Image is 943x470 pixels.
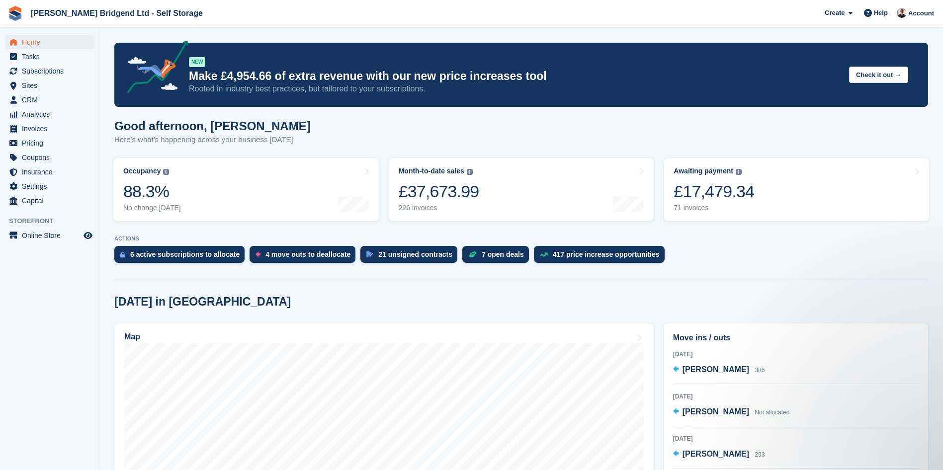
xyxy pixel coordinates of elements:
span: CRM [22,93,82,107]
p: Rooted in industry best practices, but tailored to your subscriptions. [189,83,841,94]
div: 417 price increase opportunities [553,250,660,258]
img: deal-1b604bf984904fb50ccaf53a9ad4b4a5d6e5aea283cecdc64d6e3604feb123c2.svg [468,251,477,258]
span: Analytics [22,107,82,121]
span: Insurance [22,165,82,179]
a: 417 price increase opportunities [534,246,670,268]
div: 7 open deals [482,250,524,258]
a: menu [5,136,94,150]
a: menu [5,35,94,49]
img: contract_signature_icon-13c848040528278c33f63329250d36e43548de30e8caae1d1a13099fd9432cc5.svg [366,251,373,257]
span: Pricing [22,136,82,150]
h2: [DATE] in [GEOGRAPHIC_DATA] [114,295,291,309]
a: Occupancy 88.3% No change [DATE] [113,158,379,221]
div: 88.3% [123,181,181,202]
div: No change [DATE] [123,204,181,212]
h1: Good afternoon, [PERSON_NAME] [114,119,311,133]
img: icon-info-grey-7440780725fd019a000dd9b08b2336e03edf1995a4989e88bcd33f0948082b44.svg [163,169,169,175]
div: 21 unsigned contracts [378,250,452,258]
a: [PERSON_NAME] Not allocated [673,406,790,419]
a: [PERSON_NAME] Bridgend Ltd - Self Storage [27,5,207,21]
a: [PERSON_NAME] 386 [673,364,765,377]
h2: Map [124,332,140,341]
a: menu [5,50,94,64]
span: Online Store [22,229,82,242]
span: Create [825,8,845,18]
a: menu [5,151,94,164]
div: [DATE] [673,350,919,359]
div: [DATE] [673,434,919,443]
p: ACTIONS [114,235,928,242]
span: Subscriptions [22,64,82,78]
div: NEW [189,57,205,67]
div: 4 move outs to deallocate [265,250,350,258]
div: [DATE] [673,392,919,401]
a: 7 open deals [462,246,534,268]
span: 386 [755,367,765,374]
a: menu [5,78,94,92]
a: menu [5,194,94,208]
span: Storefront [9,216,99,226]
div: £17,479.34 [674,181,754,202]
div: 6 active subscriptions to allocate [130,250,240,258]
a: menu [5,122,94,136]
button: Check it out → [849,67,908,83]
span: Help [874,8,888,18]
p: Make £4,954.66 of extra revenue with our new price increases tool [189,69,841,83]
span: Home [22,35,82,49]
span: Sites [22,78,82,92]
a: Month-to-date sales £37,673.99 226 invoices [389,158,654,221]
div: Awaiting payment [674,167,733,175]
a: menu [5,165,94,179]
img: active_subscription_to_allocate_icon-d502201f5373d7db506a760aba3b589e785aa758c864c3986d89f69b8ff3... [120,251,125,258]
img: move_outs_to_deallocate_icon-f764333ba52eb49d3ac5e1228854f67142a1ed5810a6f6cc68b1a99e826820c5.svg [256,251,260,257]
a: 4 move outs to deallocate [250,246,360,268]
h2: Move ins / outs [673,332,919,344]
a: menu [5,93,94,107]
div: Occupancy [123,167,161,175]
img: price-adjustments-announcement-icon-8257ccfd72463d97f412b2fc003d46551f7dbcb40ab6d574587a9cd5c0d94... [119,40,188,97]
span: [PERSON_NAME] [683,450,749,458]
a: Preview store [82,230,94,241]
span: Invoices [22,122,82,136]
img: stora-icon-8386f47178a22dfd0bd8f6a31ec36ba5ce8667c1dd55bd0f319d3a0aa187defe.svg [8,6,23,21]
div: 226 invoices [399,204,479,212]
p: Here's what's happening across your business [DATE] [114,134,311,146]
img: icon-info-grey-7440780725fd019a000dd9b08b2336e03edf1995a4989e88bcd33f0948082b44.svg [467,169,473,175]
a: menu [5,107,94,121]
span: Coupons [22,151,82,164]
img: price_increase_opportunities-93ffe204e8149a01c8c9dc8f82e8f89637d9d84a8eef4429ea346261dce0b2c0.svg [540,252,548,257]
span: Settings [22,179,82,193]
img: Rhys Jones [897,8,907,18]
div: Month-to-date sales [399,167,464,175]
a: Awaiting payment £17,479.34 71 invoices [664,158,929,221]
div: £37,673.99 [399,181,479,202]
span: Capital [22,194,82,208]
img: icon-info-grey-7440780725fd019a000dd9b08b2336e03edf1995a4989e88bcd33f0948082b44.svg [736,169,742,175]
span: [PERSON_NAME] [683,407,749,416]
span: 293 [755,451,765,458]
span: Account [908,8,934,18]
a: menu [5,179,94,193]
a: 21 unsigned contracts [360,246,462,268]
span: [PERSON_NAME] [683,365,749,374]
a: menu [5,64,94,78]
div: 71 invoices [674,204,754,212]
span: Tasks [22,50,82,64]
a: 6 active subscriptions to allocate [114,246,250,268]
span: Not allocated [755,409,789,416]
a: [PERSON_NAME] 293 [673,448,765,461]
a: menu [5,229,94,242]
